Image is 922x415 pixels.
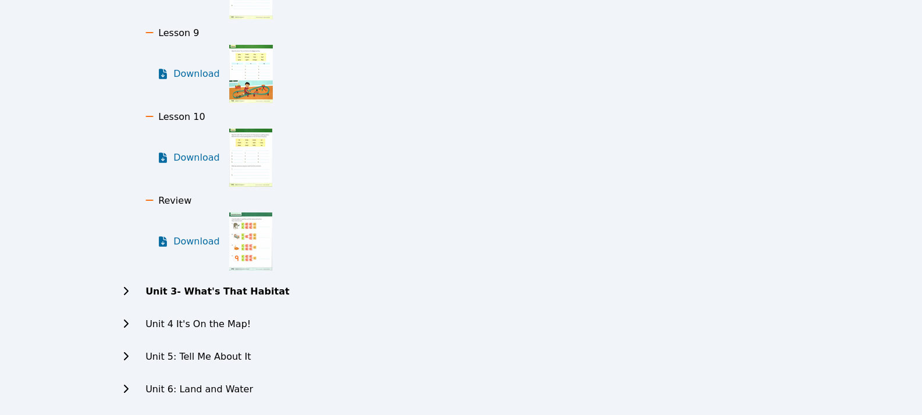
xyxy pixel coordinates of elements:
span: Lesson 9 [158,27,199,38]
a: Download [157,212,220,271]
img: Lesson 9 [229,45,273,103]
h2: Unit 3- What's That Habitat [145,285,289,299]
span: Download [173,67,220,81]
span: Lesson 10 [158,111,205,122]
span: Download [173,151,220,165]
h2: Unit 5: Tell Me About It [145,350,251,364]
span: Download [173,235,220,249]
img: Lesson 10 [229,129,272,187]
h2: Unit 4 It's On the Map! [145,317,251,331]
a: Download [157,45,220,103]
a: Download [157,129,220,187]
span: Review [158,195,191,206]
img: Review [229,212,272,271]
h2: Unit 6: Land and Water [145,382,253,396]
